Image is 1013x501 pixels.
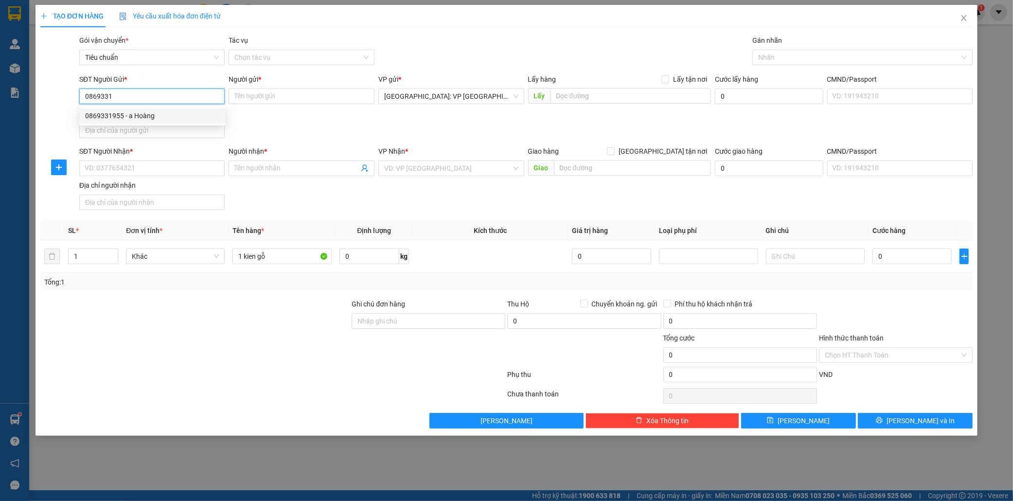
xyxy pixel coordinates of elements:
span: Cước hàng [872,227,906,234]
span: 11:24:22 [DATE] [4,67,61,75]
span: Khác [132,249,219,264]
span: Lấy hàng [528,75,556,83]
div: Địa chỉ người nhận [79,180,225,191]
span: Gói vận chuyển [79,36,128,44]
span: Giao [528,160,554,176]
button: printer[PERSON_NAME] và In [858,413,973,429]
label: Ghi chú đơn hàng [352,300,405,308]
input: Ghi Chú [766,249,865,264]
div: Phụ thu [507,369,662,386]
button: plus [960,249,969,264]
span: close [960,14,968,22]
button: [PERSON_NAME] [429,413,583,429]
span: [PHONE_NUMBER] [4,21,74,38]
input: Ghi chú đơn hàng [352,313,505,329]
label: Cước lấy hàng [715,75,758,83]
span: Chuyển khoản ng. gửi [588,299,661,309]
button: save[PERSON_NAME] [741,413,856,429]
span: kg [399,249,409,264]
input: 0 [572,249,651,264]
span: TẠO ĐƠN HÀNG [40,12,104,20]
div: VP gửi [378,74,524,85]
span: save [767,417,774,425]
span: CÔNG TY TNHH CHUYỂN PHÁT NHANH BẢO AN [77,21,194,38]
span: VND [819,371,833,378]
span: Đơn vị tính [126,227,162,234]
span: [PERSON_NAME] [480,415,533,426]
span: Hà Nội: VP Quận Thanh Xuân [384,89,518,104]
span: Xóa Thông tin [646,415,689,426]
input: Cước giao hàng [715,161,823,176]
span: plus [960,252,968,260]
div: 0869331955 - a Hoàng [85,110,219,121]
span: delete [636,417,642,425]
label: Hình thức thanh toán [819,334,884,342]
span: Định lượng [357,227,391,234]
span: printer [876,417,883,425]
span: [PERSON_NAME] và In [887,415,955,426]
div: SĐT Người Nhận [79,146,225,157]
div: SĐT Người Gửi [79,74,225,85]
div: CMND/Passport [827,146,973,157]
strong: CSKH: [27,21,52,29]
span: Yêu cầu xuất hóa đơn điện tử [119,12,221,20]
input: Cước lấy hàng [715,89,823,104]
span: [PERSON_NAME] [778,415,830,426]
label: Tác vụ [229,36,248,44]
strong: PHIẾU DÁN LÊN HÀNG [69,4,196,18]
span: Phí thu hộ khách nhận trả [671,299,757,309]
span: Tiêu chuẩn [85,50,219,65]
th: Loại phụ phí [655,221,762,240]
div: CMND/Passport [827,74,973,85]
span: Tổng cước [663,334,695,342]
input: Địa chỉ của người nhận [79,195,225,210]
div: 0869331955 - a Hoàng [79,108,225,124]
span: Giao hàng [528,147,559,155]
div: Người nhận [229,146,374,157]
span: Kích thước [474,227,507,234]
span: plus [40,13,47,19]
span: Tên hàng [232,227,264,234]
button: Close [950,5,977,32]
button: delete [44,249,60,264]
div: Người gửi [229,74,374,85]
span: Lấy [528,88,551,104]
span: Thu Hộ [507,300,529,308]
th: Ghi chú [762,221,869,240]
input: VD: Bàn, Ghế [232,249,331,264]
input: Địa chỉ của người gửi [79,123,225,138]
button: plus [51,160,67,175]
span: Mã đơn: VPTX1408250003 [4,52,147,65]
span: user-add [361,164,369,172]
button: deleteXóa Thông tin [586,413,739,429]
div: Tổng: 1 [44,277,391,287]
label: Gán nhãn [752,36,782,44]
span: SL [68,227,76,234]
span: Lấy tận nơi [669,74,711,85]
span: VP Nhận [378,147,405,155]
input: Dọc đường [551,88,711,104]
span: Giá trị hàng [572,227,608,234]
input: Dọc đường [554,160,711,176]
span: plus [52,163,66,171]
img: icon [119,13,127,20]
div: Chưa thanh toán [507,389,662,406]
span: [GEOGRAPHIC_DATA] tận nơi [615,146,711,157]
label: Cước giao hàng [715,147,763,155]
